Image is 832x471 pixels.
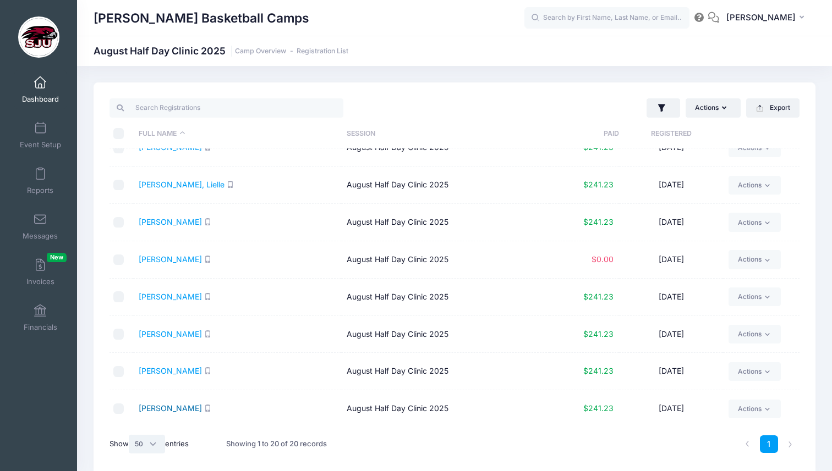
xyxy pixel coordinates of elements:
span: $241.23 [583,180,614,189]
i: SMS enabled [227,181,234,188]
th: Session: activate to sort column ascending [341,119,549,148]
span: Invoices [26,277,54,286]
span: $241.23 [583,292,614,301]
a: Event Setup [14,116,67,154]
a: [PERSON_NAME] [139,217,202,226]
td: August Half Day Clinic 2025 [341,241,549,279]
a: Actions [729,213,781,231]
a: [PERSON_NAME] [139,292,202,301]
td: August Half Day Clinic 2025 [341,316,549,353]
button: Actions [686,98,741,117]
label: Show entries [110,435,189,453]
i: SMS enabled [204,143,211,151]
a: [PERSON_NAME] [139,366,202,375]
input: Search Registrations [110,98,343,117]
i: SMS enabled [204,367,211,374]
a: Actions [729,362,781,381]
a: [PERSON_NAME], Lielle [139,180,225,189]
h1: [PERSON_NAME] Basketball Camps [94,5,309,31]
td: [DATE] [619,390,723,428]
span: Messages [23,231,58,241]
td: [DATE] [619,241,723,279]
td: [DATE] [619,167,723,204]
span: $241.23 [583,403,614,413]
a: 1 [760,435,778,453]
a: InvoicesNew [14,253,67,291]
button: [PERSON_NAME] [719,5,815,31]
a: [PERSON_NAME] [139,403,202,413]
i: SMS enabled [204,256,211,263]
a: Actions [729,325,781,343]
span: [PERSON_NAME] [726,12,796,24]
div: Showing 1 to 20 of 20 records [226,431,327,457]
span: Reports [27,186,53,195]
span: $0.00 [592,254,614,264]
a: Actions [729,400,781,418]
select: Showentries [129,435,165,453]
i: SMS enabled [204,218,211,225]
input: Search by First Name, Last Name, or Email... [524,7,689,29]
a: Reports [14,162,67,200]
th: Full Name: activate to sort column descending [133,119,341,148]
a: [PERSON_NAME] [139,254,202,264]
td: [DATE] [619,129,723,167]
a: Actions [729,176,781,195]
td: August Half Day Clinic 2025 [341,279,549,316]
td: August Half Day Clinic 2025 [341,390,549,428]
span: $241.23 [583,329,614,339]
i: SMS enabled [204,404,211,412]
span: Financials [24,323,57,332]
a: Actions [729,287,781,306]
span: Dashboard [22,95,59,104]
td: [DATE] [619,353,723,390]
td: [DATE] [619,316,723,353]
a: Messages [14,207,67,246]
th: Registered: activate to sort column ascending [619,119,723,148]
a: Camp Overview [235,47,286,56]
td: August Half Day Clinic 2025 [341,129,549,167]
td: [DATE] [619,204,723,241]
i: SMS enabled [204,293,211,300]
td: August Half Day Clinic 2025 [341,204,549,241]
span: $241.23 [583,217,614,226]
button: Export [746,98,800,117]
a: [PERSON_NAME] [139,329,202,339]
a: Actions [729,250,781,269]
span: New [47,253,67,262]
a: Financials [14,298,67,337]
a: Actions [729,138,781,157]
td: August Half Day Clinic 2025 [341,353,549,390]
a: Registration List [297,47,348,56]
a: Dashboard [14,70,67,109]
td: [DATE] [619,279,723,316]
span: Event Setup [20,140,61,149]
span: $241.23 [583,366,614,375]
img: Cindy Griffin Basketball Camps [18,16,59,58]
td: August Half Day Clinic 2025 [341,167,549,204]
i: SMS enabled [204,330,211,337]
th: Paid: activate to sort column ascending [550,119,619,148]
h1: August Half Day Clinic 2025 [94,45,348,57]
